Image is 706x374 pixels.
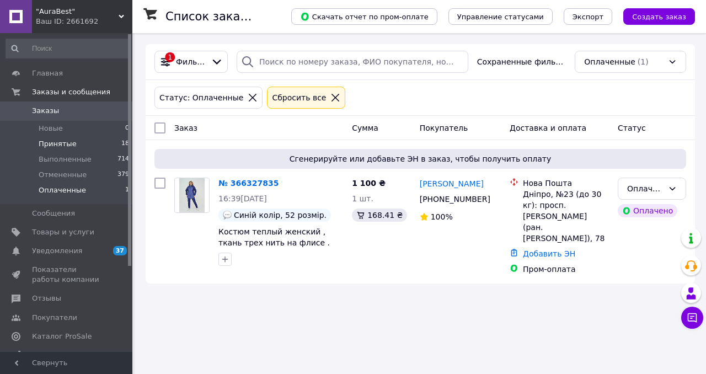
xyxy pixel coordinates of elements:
span: [PHONE_NUMBER] [420,195,490,204]
button: Чат с покупателем [681,307,703,329]
span: Заказы и сообщения [32,87,110,97]
span: Управление статусами [457,13,544,21]
span: Покупатели [32,313,77,323]
div: Оплаченный [627,183,664,195]
span: 714 [117,154,129,164]
span: Отмененные [39,170,87,180]
span: 37 [113,246,127,255]
div: Нова Пошта [523,178,609,189]
span: Принятые [39,139,77,149]
input: Поиск [6,39,130,58]
input: Поиск по номеру заказа, ФИО покупателя, номеру телефона, Email, номеру накладной [237,51,468,73]
div: Дніпро, №23 (до 30 кг): просп. [PERSON_NAME] (ран. [PERSON_NAME]), 78 [523,189,609,244]
span: Главная [32,68,63,78]
span: (1) [638,57,649,66]
span: Товары и услуги [32,227,94,237]
a: № 366327835 [218,179,279,188]
span: 16:39[DATE] [218,194,267,203]
h1: Список заказов [165,10,260,23]
span: Оплаченные [584,56,635,67]
span: Сообщения [32,209,75,218]
span: Уведомления [32,246,82,256]
span: "AuraBest" [36,7,119,17]
span: Сумма [352,124,378,132]
span: Заказ [174,124,197,132]
a: Создать заказ [612,12,695,20]
span: Отзывы [32,293,61,303]
div: Сбросить все [270,92,328,104]
div: Оплачено [618,204,677,217]
div: Пром-оплата [523,264,609,275]
span: Покупатель [420,124,468,132]
span: Доставка и оплата [510,124,586,132]
span: 1 100 ₴ [352,179,386,188]
span: Статус [618,124,646,132]
span: Аналитика [32,350,73,360]
a: Фото товару [174,178,210,213]
button: Создать заказ [623,8,695,25]
span: 100% [431,212,453,221]
div: Ваш ID: 2661692 [36,17,132,26]
div: Статус: Оплаченные [157,92,245,104]
div: 168.41 ₴ [352,209,407,222]
span: Сохраненные фильтры: [477,56,566,67]
span: Фильтры [176,56,206,67]
a: [PERSON_NAME] [420,178,484,189]
button: Управление статусами [448,8,553,25]
button: Экспорт [564,8,612,25]
span: Показатели работы компании [32,265,102,285]
span: Выполненные [39,154,92,164]
span: Экспорт [573,13,603,21]
span: Новые [39,124,63,133]
span: Создать заказ [632,13,686,21]
span: Оплаченные [39,185,86,195]
img: Фото товару [179,178,205,212]
span: Каталог ProSale [32,332,92,341]
span: 0 [125,124,129,133]
button: Скачать отчет по пром-оплате [291,8,437,25]
span: Скачать отчет по пром-оплате [300,12,429,22]
span: Сгенерируйте или добавьте ЭН в заказ, чтобы получить оплату [159,153,682,164]
a: Костюм теплый женский , ткань трех нить на флисе . Размеры : 48-50, 52-54, 56-58, 60-62 Синий, 52/54 [218,227,341,269]
span: Синій колір, 52 розмір. [234,211,327,220]
a: Добавить ЭН [523,249,575,258]
img: :speech_balloon: [223,211,232,220]
span: 18 [121,139,129,149]
span: 1 [125,185,129,195]
span: 379 [117,170,129,180]
span: 1 шт. [352,194,373,203]
span: Заказы [32,106,59,116]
